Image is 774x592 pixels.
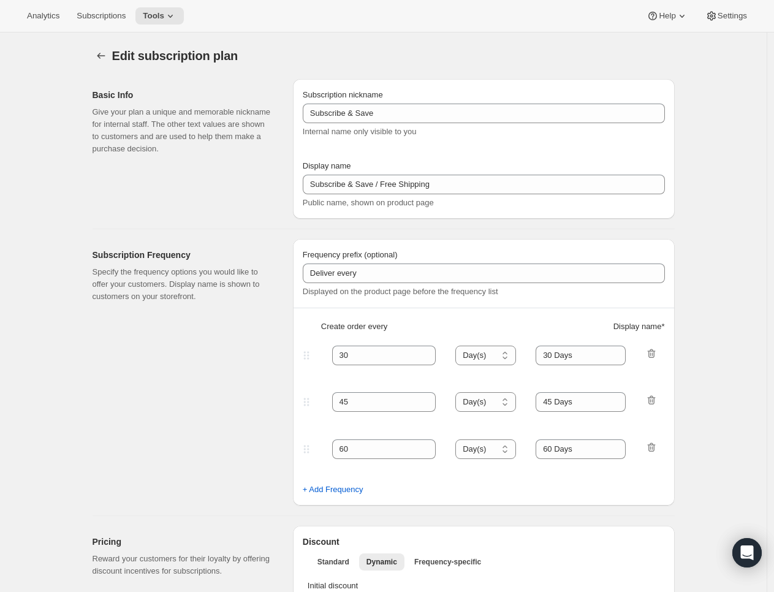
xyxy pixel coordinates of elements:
p: Initial discount [308,580,660,592]
div: Open Intercom Messenger [732,538,762,567]
span: Settings [718,11,747,21]
button: Help [639,7,695,25]
input: Subscribe & Save [303,104,665,123]
span: Frequency-specific [414,557,481,567]
span: Edit subscription plan [112,49,238,63]
span: Dynamic [366,557,397,567]
span: Subscription nickname [303,90,383,99]
span: Subscriptions [77,11,126,21]
span: Create order every [321,321,387,333]
button: Analytics [20,7,67,25]
span: Analytics [27,11,59,21]
h2: Basic Info [93,89,273,101]
input: Deliver every [303,264,665,283]
button: + Add Frequency [295,480,371,499]
h2: Pricing [93,536,273,548]
span: + Add Frequency [303,484,363,496]
span: Internal name only visible to you [303,127,417,136]
span: Tools [143,11,164,21]
span: Public name, shown on product page [303,198,434,207]
p: Give your plan a unique and memorable nickname for internal staff. The other text values are show... [93,106,273,155]
button: Subscription plans [93,47,110,64]
p: Reward your customers for their loyalty by offering discount incentives for subscriptions. [93,553,273,577]
span: Standard [317,557,349,567]
h2: Subscription Frequency [93,249,273,261]
input: 1 month [536,346,626,365]
span: Help [659,11,675,21]
h2: Discount [303,536,665,548]
input: 1 month [536,392,626,412]
button: Tools [135,7,184,25]
input: 1 month [536,439,626,459]
button: Settings [698,7,754,25]
span: Display name [303,161,351,170]
p: Specify the frequency options you would like to offer your customers. Display name is shown to cu... [93,266,273,303]
button: Subscriptions [69,7,133,25]
span: Display name * [613,321,665,333]
input: Subscribe & Save [303,175,665,194]
span: Displayed on the product page before the frequency list [303,287,498,296]
span: Frequency prefix (optional) [303,250,398,259]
